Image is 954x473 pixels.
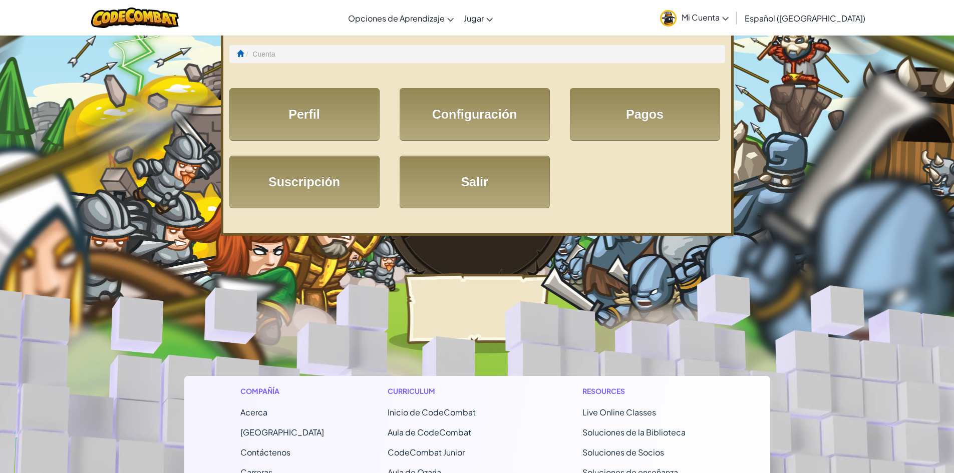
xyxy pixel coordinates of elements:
[229,156,380,208] a: Suscripción
[464,13,484,24] span: Jugar
[660,10,677,27] img: avatar
[388,447,465,457] a: CodeCombat Junior
[240,447,290,457] span: Contáctenos
[388,407,476,417] span: Inicio de CodeCombat
[570,88,720,141] a: Pagos
[388,386,519,396] h1: Curriculum
[582,407,656,417] a: Live Online Classes
[459,5,498,32] a: Jugar
[655,2,734,34] a: Mi Cuenta
[348,13,445,24] span: Opciones de Aprendizaje
[240,407,267,417] a: Acerca
[400,156,550,208] a: Salir
[400,88,550,141] a: Configuración
[343,5,459,32] a: Opciones de Aprendizaje
[740,5,870,32] a: Español ([GEOGRAPHIC_DATA])
[244,49,275,59] li: Cuenta
[582,386,714,396] h1: Resources
[682,12,729,23] span: Mi Cuenta
[240,427,324,437] a: [GEOGRAPHIC_DATA]
[582,427,686,437] a: Soluciones de la Biblioteca
[388,427,471,437] a: Aula de CodeCombat
[229,88,380,141] a: Perfil
[91,8,179,28] img: CodeCombat logo
[240,386,324,396] h1: Compañía
[745,13,865,24] span: Español ([GEOGRAPHIC_DATA])
[582,447,664,457] a: Soluciones de Socios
